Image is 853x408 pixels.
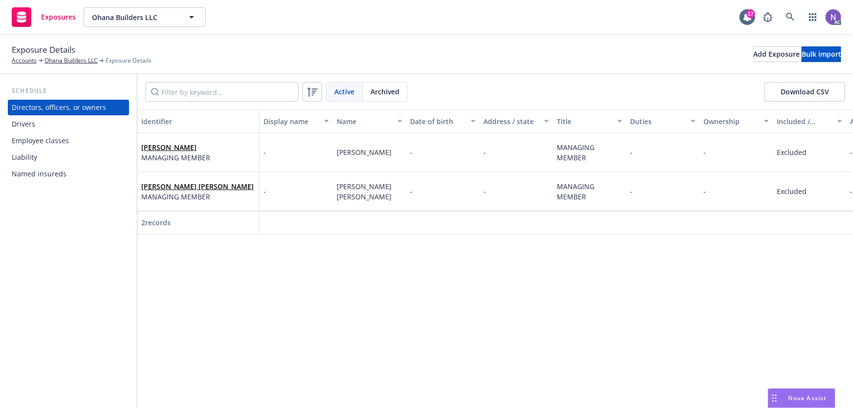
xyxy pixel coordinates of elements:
[483,147,486,157] span: -
[337,148,392,157] span: [PERSON_NAME]
[777,187,807,196] span: Excluded
[334,86,354,97] span: Active
[826,9,841,25] img: photo
[773,109,846,133] button: Included / Excluded
[263,116,318,127] div: Display name
[8,150,129,165] a: Liability
[8,3,80,31] a: Exposures
[337,182,394,201] span: [PERSON_NAME] [PERSON_NAME]
[480,109,553,133] button: Address / state
[753,47,800,62] div: Add Exposure
[850,187,853,196] span: -
[141,192,254,202] span: MANAGING MEMBER
[8,166,129,182] a: Named insureds
[758,7,778,27] a: Report a Bug
[483,116,538,127] div: Address / state
[141,152,210,163] span: MANAGING MEMBER
[802,47,841,62] div: Bulk import
[141,218,171,227] span: 2 records
[260,109,333,133] button: Display name
[630,116,685,127] div: Duties
[557,182,596,201] span: MANAGING MEMBER
[141,182,254,191] a: [PERSON_NAME] [PERSON_NAME]
[141,116,255,127] div: Identifier
[553,109,626,133] button: Title
[781,7,800,27] a: Search
[12,56,37,65] a: Accounts
[337,116,392,127] div: Name
[746,9,755,18] div: 17
[803,7,823,27] a: Switch app
[12,150,37,165] div: Liability
[765,82,845,102] button: Download CSV
[703,148,706,157] span: -
[106,56,152,65] span: Exposure Details
[410,148,413,157] span: -
[703,187,706,196] span: -
[12,166,66,182] div: Named insureds
[263,186,266,196] span: -
[333,109,406,133] button: Name
[137,109,260,133] button: Identifier
[8,116,129,132] a: Drivers
[141,181,254,192] span: [PERSON_NAME] [PERSON_NAME]
[410,116,465,127] div: Date of birth
[145,82,299,102] input: Filter by keyword...
[703,116,758,127] div: Ownership
[263,147,266,157] span: -
[406,109,480,133] button: Date of birth
[41,13,76,21] span: Exposures
[483,186,486,196] span: -
[557,116,612,127] div: Title
[410,187,413,196] span: -
[768,389,781,408] div: Drag to move
[802,46,841,62] button: Bulk import
[92,12,176,22] span: Ohana Builders LLC
[84,7,206,27] button: Ohana Builders LLC
[850,148,853,157] span: -
[8,86,129,96] div: Schedule
[788,394,827,402] span: Nova Assist
[557,143,596,162] span: MANAGING MEMBER
[141,143,197,152] a: [PERSON_NAME]
[626,109,700,133] button: Duties
[12,116,35,132] div: Drivers
[768,388,835,408] button: Nova Assist
[141,142,210,152] span: [PERSON_NAME]
[12,100,106,115] div: Directors, officers, or owners
[777,148,807,157] span: Excluded
[777,116,831,127] div: Included / Excluded
[8,100,129,115] a: Directors, officers, or owners
[753,46,800,62] button: Add Exposure
[8,133,129,149] a: Employee classes
[630,148,633,157] span: -
[700,109,773,133] button: Ownership
[630,187,633,196] span: -
[12,43,75,56] span: Exposure Details
[44,56,98,65] a: Ohana Builders LLC
[371,86,399,97] span: Archived
[12,133,69,149] div: Employee classes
